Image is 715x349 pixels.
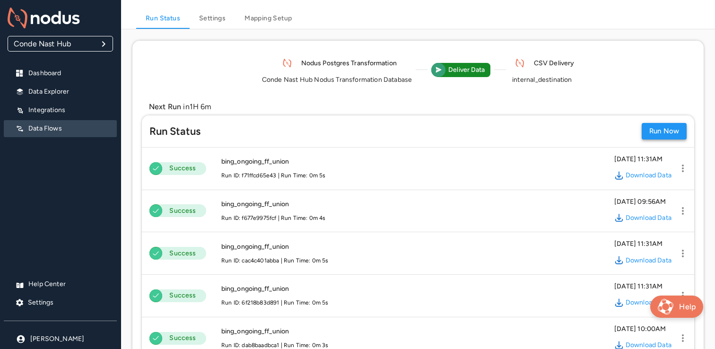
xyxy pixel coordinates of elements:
[235,4,301,29] a: Mapping Setup
[149,162,162,175] img: tick-icon.f5bc24c683d2b2398ade7d8537f9112a.svg
[642,123,687,140] button: Run Now
[30,334,109,344] p: [PERSON_NAME]
[221,326,289,337] h6: bing_ongoing_ff_union
[614,239,671,249] h6: [DATE] 11:31AM
[28,279,109,289] p: Help Center
[614,324,671,334] h6: [DATE] 10:00AM
[626,298,671,307] a: Download Data
[4,276,117,293] div: Help Center
[221,342,328,349] span: Run ID: dab8baadbca1 | Run Time: 0m 3s
[8,36,113,51] div: Conde Nast Hub
[277,55,297,71] img: nodus-icon.d4978bf761c98baa44c20462b8024b68.svg
[614,168,624,183] img: download-icon.384092b1266d27d2cd1c9cac8a5a0c59.svg
[614,281,671,292] h6: [DATE] 11:31AM
[4,65,117,82] div: Dashboard
[149,204,162,218] img: tick-icon.f5bc24c683d2b2398ade7d8537f9112a.svg
[221,215,325,221] span: Run ID: f677e9975fcf | Run Time: 0m 4s
[221,299,328,306] span: Run ID: 6f218b83d891 | Run Time: 0m 5s
[165,291,201,300] p: Success
[149,101,694,113] p: in 1H 6m
[434,65,443,75] img: deliver-white-icon.4c184f645cbf08b0242bece9b5e48a08.svg
[512,75,572,85] p: internal_destination
[4,83,117,100] div: Data Explorer
[448,65,485,75] h6: Deliver Data
[534,58,574,69] h6: CSV Delivery
[28,87,109,96] p: Data Explorer
[673,201,692,220] button: menu
[221,172,325,179] span: Run ID: f71ffcd65e43 | Run Time: 0m 5s
[614,197,671,207] h6: [DATE] 09:56AM
[221,157,289,167] h6: bing_ongoing_ff_union
[28,124,109,133] p: Data Flows
[165,249,201,258] p: Success
[4,294,117,311] div: Settings
[149,124,201,138] h5: Run Status
[4,102,117,119] div: Integrations
[221,257,328,264] span: Run ID: cac4c401abba | Run Time: 0m 5s
[626,213,671,223] a: Download Data
[165,333,201,343] p: Success
[149,247,162,260] img: tick-icon.f5bc24c683d2b2398ade7d8537f9112a.svg
[262,75,412,85] p: Conde Nast Hub Nodus Transformation Database
[626,256,671,265] a: Download Data
[614,211,624,226] img: download-icon.384092b1266d27d2cd1c9cac8a5a0c59.svg
[221,199,289,209] h6: bing_ongoing_ff_union
[614,253,624,268] img: download-icon.384092b1266d27d2cd1c9cac8a5a0c59.svg
[149,102,181,111] span: Next Run
[190,4,235,29] a: Settings
[165,164,201,173] p: Success
[614,296,624,310] img: download-icon.384092b1266d27d2cd1c9cac8a5a0c59.svg
[165,206,201,216] p: Success
[28,105,109,115] p: Integrations
[136,4,700,29] div: Data flow general settings
[221,284,289,294] h6: bing_ongoing_ff_union
[4,331,117,348] div: [PERSON_NAME]
[28,298,109,307] p: Settings
[301,58,397,69] h6: Nodus Postgres Transformation
[149,332,162,345] img: tick-icon.f5bc24c683d2b2398ade7d8537f9112a.svg
[221,242,289,252] h6: bing_ongoing_ff_union
[673,244,692,263] button: menu
[136,4,190,29] a: Run Status
[510,55,530,71] img: nodus-icon.d4978bf761c98baa44c20462b8024b68.svg
[28,69,109,78] p: Dashboard
[149,289,162,302] img: tick-icon.f5bc24c683d2b2398ade7d8537f9112a.svg
[673,159,692,178] button: menu
[614,154,671,165] h6: [DATE] 11:31AM
[4,120,117,137] div: Data Flows
[673,329,692,348] button: menu
[626,171,671,180] a: Download Data
[673,286,692,305] button: menu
